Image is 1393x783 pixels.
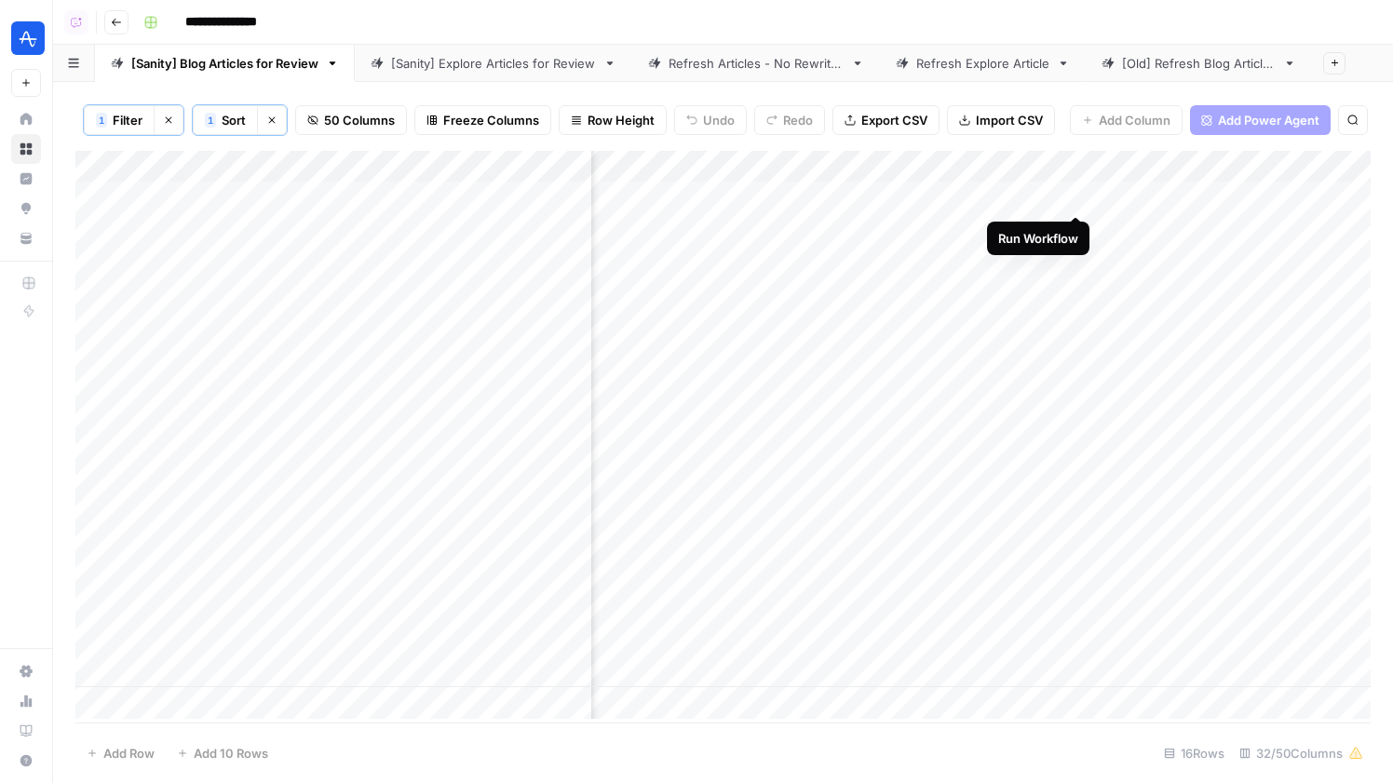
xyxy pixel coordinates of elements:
button: Add Row [75,738,166,768]
div: Run Workflow [998,229,1078,248]
span: Add Column [1099,111,1170,129]
button: Export CSV [832,105,940,135]
a: [Sanity] Explore Articles for Review [355,45,632,82]
button: Import CSV [947,105,1055,135]
a: Home [11,104,41,134]
span: Add 10 Rows [194,744,268,763]
button: 1Filter [84,105,154,135]
div: 32/50 Columns [1232,738,1371,768]
div: Refresh Articles - No Rewrites [669,54,844,73]
a: Opportunities [11,194,41,223]
span: 1 [99,113,104,128]
div: [Sanity] Blog Articles for Review [131,54,318,73]
button: Undo [674,105,747,135]
span: Import CSV [976,111,1043,129]
span: Add Row [103,744,155,763]
button: Add Column [1070,105,1183,135]
span: Filter [113,111,142,129]
div: 16 Rows [1156,738,1232,768]
span: Redo [783,111,813,129]
button: Add 10 Rows [166,738,279,768]
img: Amplitude Logo [11,21,45,55]
span: Undo [703,111,735,129]
button: Workspace: Amplitude [11,15,41,61]
span: Add Power Agent [1218,111,1319,129]
a: Your Data [11,223,41,253]
span: Export CSV [861,111,927,129]
div: [Old] Refresh Blog Articles [1122,54,1276,73]
button: Help + Support [11,746,41,776]
a: Usage [11,686,41,716]
button: 1Sort [193,105,257,135]
button: Add Power Agent [1190,105,1331,135]
a: Insights [11,164,41,194]
span: 50 Columns [324,111,395,129]
button: Row Height [559,105,667,135]
div: 1 [205,113,216,128]
button: Redo [754,105,825,135]
div: Refresh Explore Article [916,54,1049,73]
button: Freeze Columns [414,105,551,135]
a: Settings [11,656,41,686]
span: 1 [208,113,213,128]
button: 50 Columns [295,105,407,135]
span: Freeze Columns [443,111,539,129]
a: Browse [11,134,41,164]
span: Row Height [588,111,655,129]
span: Sort [222,111,246,129]
div: 1 [96,113,107,128]
div: [Sanity] Explore Articles for Review [391,54,596,73]
a: [Old] Refresh Blog Articles [1086,45,1312,82]
a: Learning Hub [11,716,41,746]
a: Refresh Explore Article [880,45,1086,82]
a: Refresh Articles - No Rewrites [632,45,880,82]
a: [Sanity] Blog Articles for Review [95,45,355,82]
